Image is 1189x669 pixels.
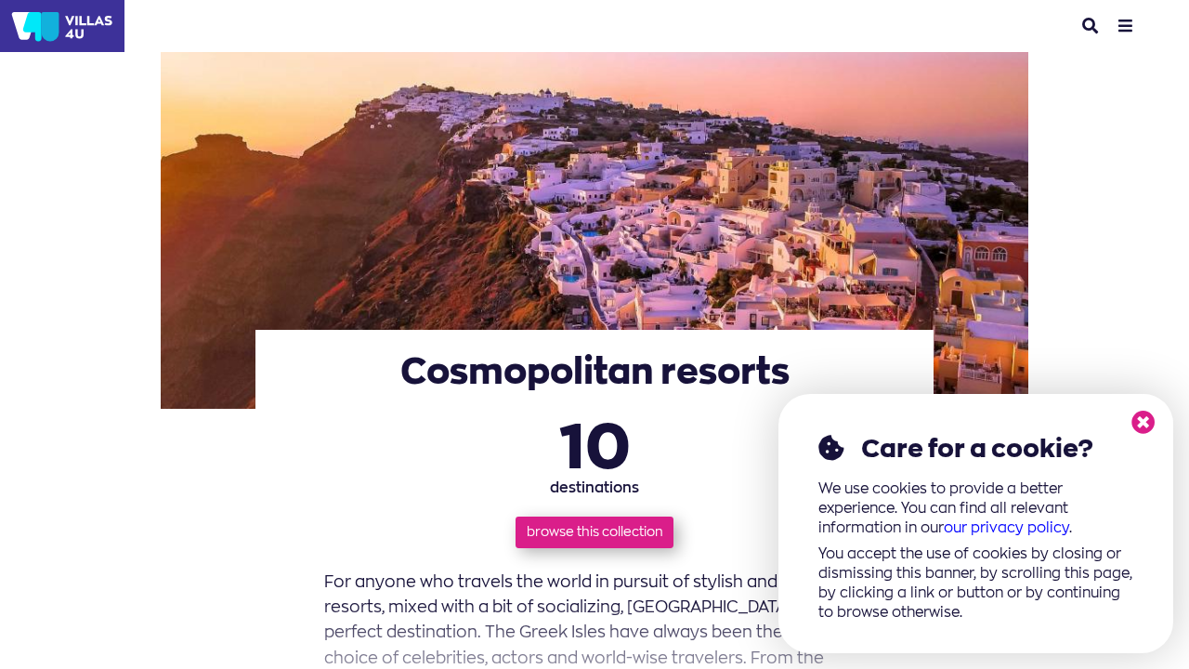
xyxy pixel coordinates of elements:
p: We use cookies to provide a better experience. You can find all relevant information in our . [818,479,1134,538]
h1: Cosmopolitan resorts [287,353,902,388]
span: destinations [550,412,639,501]
h2: Care for a cookie? [818,433,1134,464]
a: browse this collection [516,517,673,549]
img: Cosmopolitan resorts [161,52,1028,409]
span: 10 [550,413,639,477]
a: our privacy policy [944,518,1069,536]
p: You accept the use of cookies by closing or dismissing this banner, by scrolling this page, by cl... [818,544,1134,623]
